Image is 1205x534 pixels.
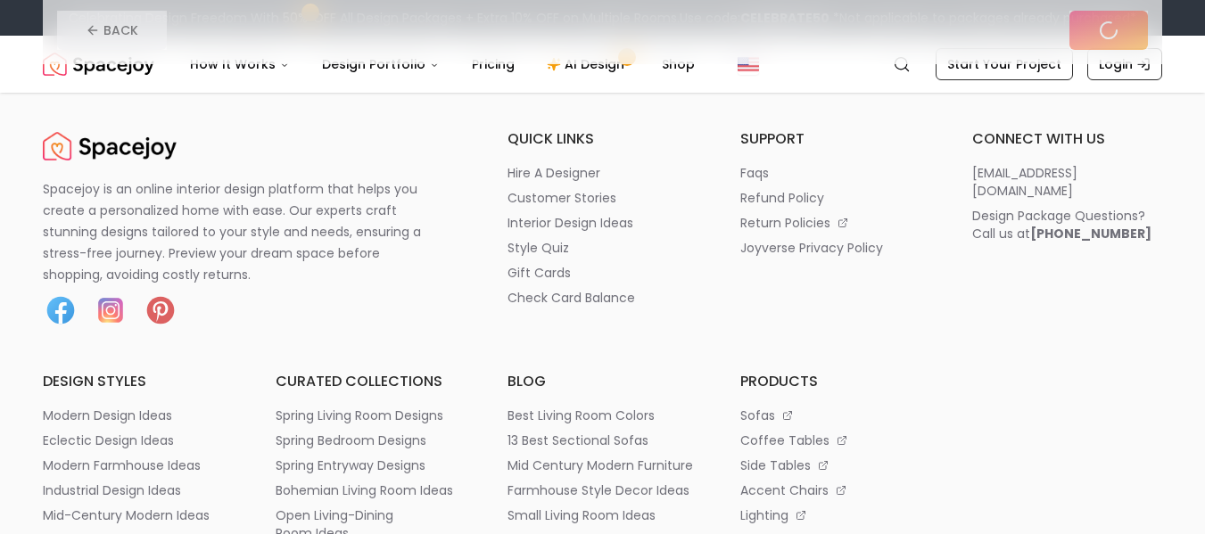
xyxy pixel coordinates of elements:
[176,46,709,82] nav: Main
[740,431,930,449] a: coffee tables
[276,456,466,474] a: spring entryway designs
[508,407,655,424] p: best living room colors
[740,239,883,257] p: joyverse privacy policy
[508,506,697,524] a: small living room ideas
[508,431,648,449] p: 13 best sectional sofas
[740,481,930,499] a: accent chairs
[740,164,930,182] a: faqs
[276,407,466,424] a: spring living room designs
[740,214,930,232] a: return policies
[43,431,233,449] a: eclectic design ideas
[508,456,693,474] p: mid century modern furniture
[276,431,466,449] a: spring bedroom designs
[43,431,174,449] p: eclectic design ideas
[43,178,442,285] p: Spacejoy is an online interior design platform that helps you create a personalized home with eas...
[740,506,930,524] a: lighting
[508,239,569,257] p: style quiz
[43,292,78,328] img: Facebook icon
[276,456,425,474] p: spring entryway designs
[508,481,697,499] a: farmhouse style decor ideas
[308,46,454,82] button: Design Portfolio
[508,289,635,307] p: check card balance
[43,371,233,392] h6: design styles
[43,506,233,524] a: mid-century modern ideas
[508,264,571,282] p: gift cards
[508,264,697,282] a: gift cards
[276,431,426,449] p: spring bedroom designs
[740,164,769,182] p: faqs
[43,481,181,499] p: industrial design ideas
[972,128,1162,150] h6: connect with us
[972,207,1151,242] div: Design Package Questions? Call us at
[740,214,830,232] p: return policies
[43,456,201,474] p: modern farmhouse ideas
[738,53,759,75] img: United States
[740,371,930,392] h6: products
[740,407,930,424] a: sofas
[43,456,233,474] a: modern farmhouse ideas
[143,292,178,328] img: Pinterest icon
[508,164,600,182] p: hire a designer
[532,46,644,82] a: AI Design
[508,371,697,392] h6: blog
[508,289,697,307] a: check card balance
[936,48,1073,80] a: Start Your Project
[43,36,1162,93] nav: Global
[740,189,930,207] a: refund policy
[972,164,1162,200] a: [EMAIL_ADDRESS][DOMAIN_NAME]
[176,46,304,82] button: How It Works
[740,431,829,449] p: coffee tables
[508,189,616,207] p: customer stories
[740,456,930,474] a: side tables
[508,481,689,499] p: farmhouse style decor ideas
[508,128,697,150] h6: quick links
[740,481,829,499] p: accent chairs
[648,46,709,82] a: Shop
[740,189,824,207] p: refund policy
[1030,225,1151,242] b: [PHONE_NUMBER]
[276,481,466,499] a: bohemian living room ideas
[43,128,177,164] img: Spacejoy Logo
[508,506,656,524] p: small living room ideas
[740,506,788,524] p: lighting
[740,407,775,424] p: sofas
[276,371,466,392] h6: curated collections
[740,239,930,257] a: joyverse privacy policy
[508,164,697,182] a: hire a designer
[276,481,453,499] p: bohemian living room ideas
[740,128,930,150] h6: support
[43,407,172,424] p: modern design ideas
[43,128,177,164] a: Spacejoy
[972,207,1162,242] a: Design Package Questions?Call us at[PHONE_NUMBER]
[508,214,697,232] a: interior design ideas
[43,506,210,524] p: mid-century modern ideas
[740,456,811,474] p: side tables
[1087,48,1162,80] a: Login
[508,239,697,257] a: style quiz
[43,46,154,82] a: Spacejoy
[508,431,697,449] a: 13 best sectional sofas
[508,189,697,207] a: customer stories
[43,46,154,82] img: Spacejoy Logo
[43,481,233,499] a: industrial design ideas
[508,456,697,474] a: mid century modern furniture
[43,407,233,424] a: modern design ideas
[276,407,443,424] p: spring living room designs
[93,292,128,328] img: Instagram icon
[508,407,697,424] a: best living room colors
[508,214,633,232] p: interior design ideas
[458,46,529,82] a: Pricing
